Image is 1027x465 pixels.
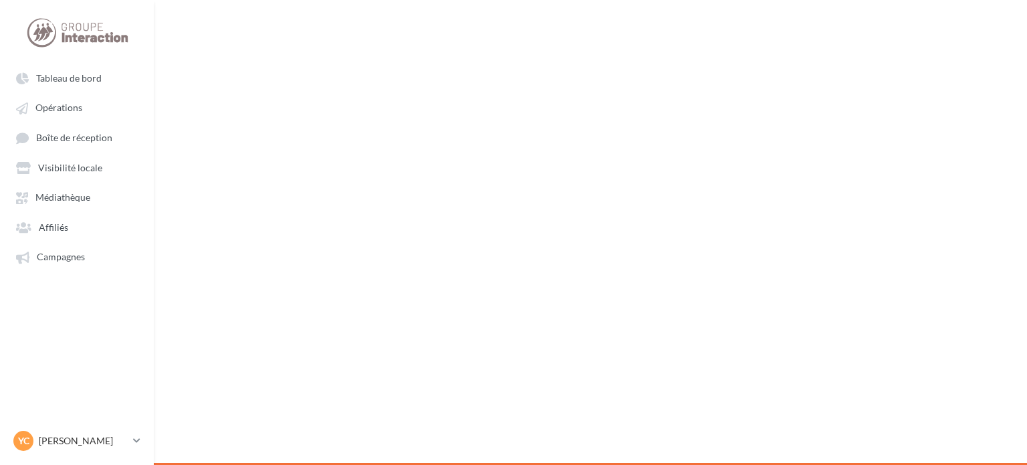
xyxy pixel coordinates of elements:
p: [PERSON_NAME] [39,434,128,448]
a: YC [PERSON_NAME] [11,428,143,454]
span: Boîte de réception [36,132,112,143]
span: Affiliés [39,221,68,233]
a: Boîte de réception [8,125,146,150]
span: Visibilité locale [38,162,102,173]
span: Tableau de bord [36,72,102,84]
a: Visibilité locale [8,155,146,179]
a: Tableau de bord [8,66,146,90]
span: Médiathèque [35,192,90,203]
span: Campagnes [37,252,85,263]
a: Campagnes [8,244,146,268]
a: Médiathèque [8,185,146,209]
span: YC [18,434,29,448]
a: Opérations [8,95,146,119]
a: Affiliés [8,215,146,239]
span: Opérations [35,102,82,114]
